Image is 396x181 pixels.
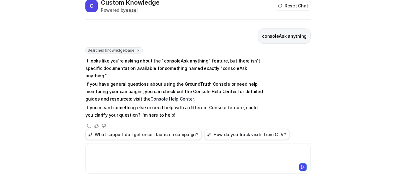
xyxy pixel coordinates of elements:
b: eesel [126,7,138,13]
a: Console Help Center [150,96,194,101]
div: Powered by [101,7,160,13]
button: How do you track visits from CTV? [204,129,290,140]
p: consoleAsk anything [262,32,307,40]
button: What support do I get once I launch a campaign? [85,129,202,140]
span: Searched knowledge base [85,47,143,54]
p: If you meant something else or need help with a different Console feature, could you clarify your... [85,104,266,119]
button: Reset Chat [276,1,311,10]
p: If you have general questions about using the GroundTruth Console or need help monitoring your ca... [85,80,266,103]
p: It looks like you're asking about the "consoleAsk anything" feature, but there isn't specific doc... [85,57,266,80]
